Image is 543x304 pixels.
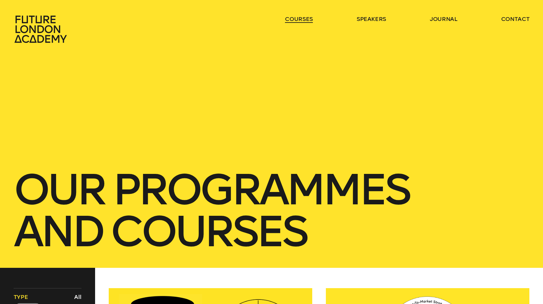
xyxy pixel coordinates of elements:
button: All [73,292,83,302]
a: contact [501,15,530,23]
h1: our Programmes and courses [14,169,529,253]
a: journal [430,15,457,23]
span: Type [14,293,28,301]
a: courses [285,15,313,23]
a: speakers [357,15,386,23]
